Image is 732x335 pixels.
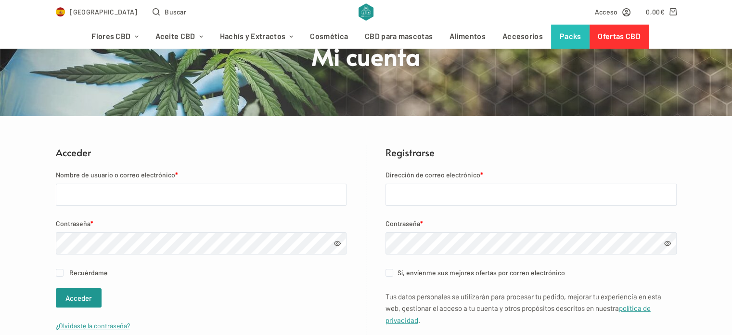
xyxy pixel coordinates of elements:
label: Nombre de usuario o correo electrónico [56,169,347,180]
nav: Menú de cabecera [83,25,649,49]
span: Buscar [165,6,186,17]
p: Tus datos personales se utilizarán para procesar tu pedido, mejorar tu experiencia en esta web, g... [385,291,677,326]
bdi: 0,00 [646,8,665,16]
input: Recuérdame [56,269,64,277]
a: Flores CBD [83,25,147,49]
a: Packs [551,25,590,49]
a: ¿Olvidaste la contraseña? [56,322,130,330]
label: Contraseña [56,218,347,229]
a: Accesorios [494,25,551,49]
a: Aceite CBD [147,25,211,49]
a: Alimentos [441,25,494,49]
span: € [660,8,664,16]
input: Sí, envíenme sus mejores ofertas por correo electrónico [385,269,393,277]
a: Acceso [595,6,631,17]
a: CBD para mascotas [357,25,441,49]
span: [GEOGRAPHIC_DATA] [70,6,137,17]
a: Ofertas CBD [590,25,649,49]
img: CBD Alchemy [359,3,373,21]
a: Carro de compra [646,6,676,17]
span: Acceso [595,6,618,17]
h1: Mi cuenta [186,40,547,71]
a: Select Country [56,6,138,17]
label: Dirección de correo electrónico [385,169,677,180]
h2: Acceder [56,145,347,160]
label: Contraseña [385,218,677,229]
span: Recuérdame [69,268,108,277]
h2: Registrarse [385,145,677,160]
label: Sí, envíenme sus mejores ofertas por correo electrónico [385,267,677,278]
a: Hachís y Extractos [211,25,302,49]
button: Acceder [56,288,102,308]
img: ES Flag [56,7,65,17]
a: Cosmética [302,25,357,49]
button: Abrir formulario de búsqueda [153,6,186,17]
